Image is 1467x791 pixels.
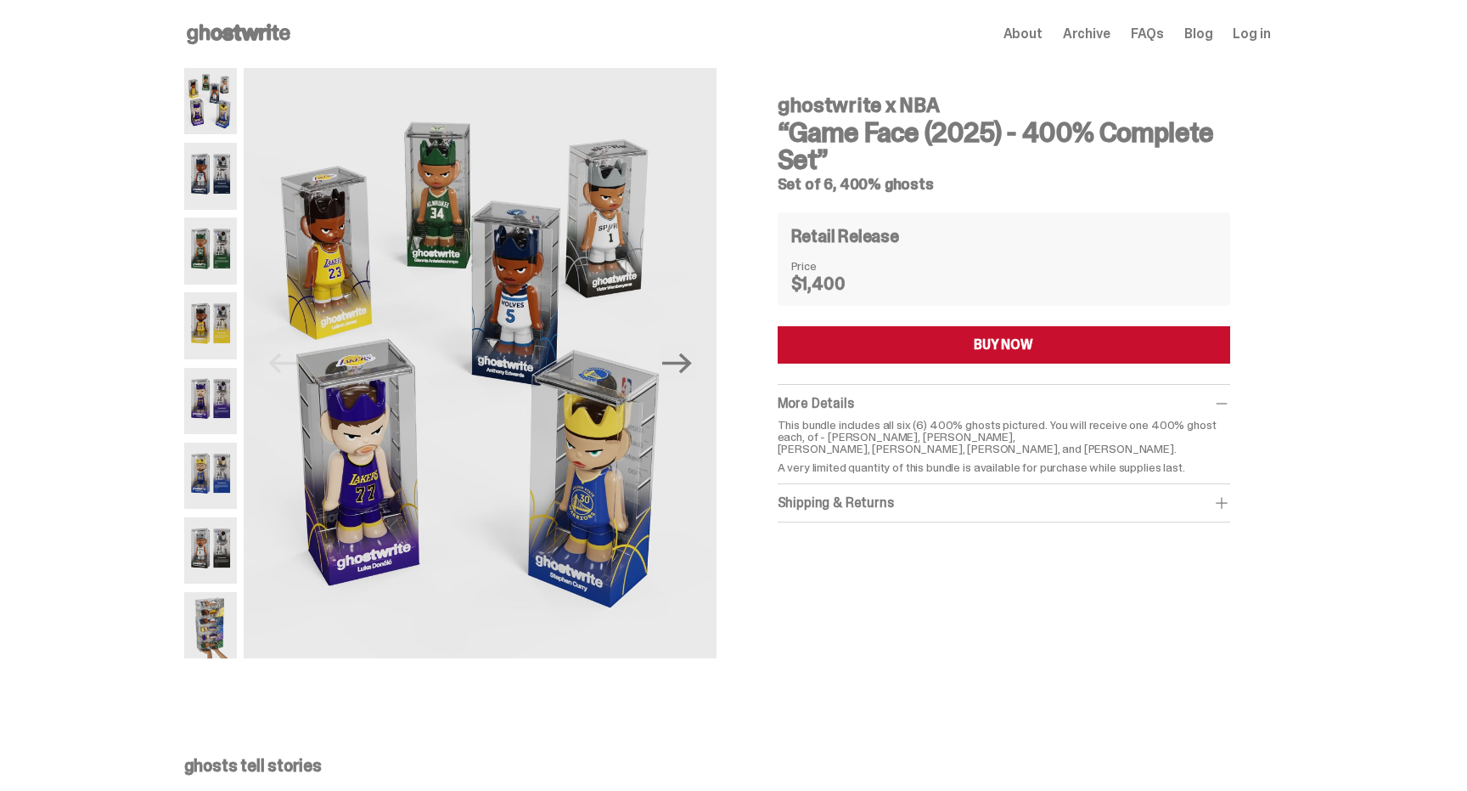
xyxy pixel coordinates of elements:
a: FAQs [1131,27,1164,41]
h4: Retail Release [791,228,899,245]
img: NBA-400-HG-Main.png [244,68,716,658]
img: NBA-400-HG-Luka.png [184,368,238,434]
p: This bundle includes all six (6) 400% ghosts pictured. You will receive one 400% ghost each, of -... [778,419,1230,455]
div: BUY NOW [974,338,1033,352]
span: More Details [778,394,854,412]
h3: “Game Face (2025) - 400% Complete Set” [778,119,1230,173]
a: Blog [1184,27,1212,41]
a: Log in [1233,27,1270,41]
img: NBA-400-HG-Ant.png [184,143,238,209]
a: About [1003,27,1043,41]
img: NBA-400-HG%20Bron.png [184,292,238,359]
dt: Price [791,260,876,272]
img: NBA-400-HG-Steph.png [184,443,238,509]
p: A very limited quantity of this bundle is available for purchase while supplies last. [778,461,1230,473]
img: NBA-400-HG-Main.png [184,68,238,134]
h5: Set of 6, 400% ghosts [778,177,1230,192]
a: Archive [1063,27,1110,41]
div: Shipping & Returns [778,494,1230,511]
p: ghosts tell stories [184,757,1271,774]
img: NBA-400-HG-Wemby.png [184,517,238,584]
button: Next [659,345,696,382]
img: NBA-400-HG-Giannis.png [184,218,238,284]
button: BUY NOW [778,326,1230,364]
h4: ghostwrite x NBA [778,95,1230,116]
img: NBA-400-HG-Scale.png [184,592,238,658]
dd: $1,400 [791,275,876,292]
